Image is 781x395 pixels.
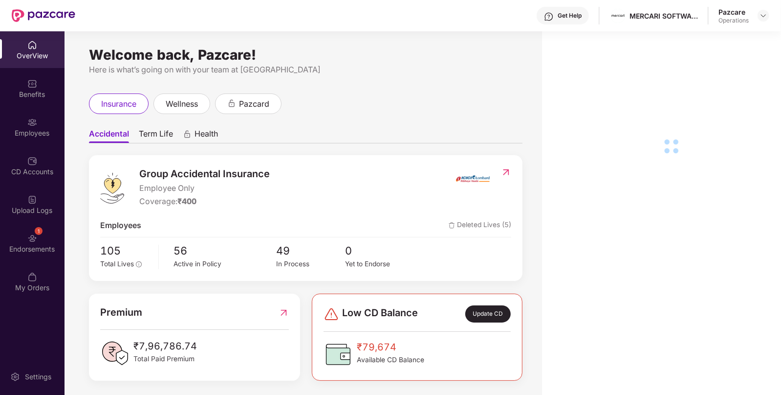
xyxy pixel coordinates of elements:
div: In Process [277,259,345,270]
img: svg+xml;base64,PHN2ZyBpZD0iU2V0dGluZy0yMHgyMCIgeG1sbnM9Imh0dHA6Ly93d3cudzMub3JnLzIwMDAvc3ZnIiB3aW... [10,372,20,382]
div: Welcome back, Pazcare! [89,51,522,59]
img: svg+xml;base64,PHN2ZyBpZD0iRW1wbG95ZWVzIiB4bWxucz0iaHR0cDovL3d3dy53My5vcmcvMjAwMC9zdmciIHdpZHRoPS... [27,117,37,127]
span: ₹7,96,786.74 [133,339,197,354]
div: Active in Policy [174,259,276,270]
div: Operations [718,17,749,24]
img: svg+xml;base64,PHN2ZyBpZD0iRW5kb3JzZW1lbnRzIiB4bWxucz0iaHR0cDovL3d3dy53My5vcmcvMjAwMC9zdmciIHdpZH... [27,233,37,243]
div: Coverage: [139,196,270,208]
div: MERCARI SOFTWARE [629,11,698,21]
img: PaidPremiumIcon [100,339,130,368]
img: 1656915563501.jpg [611,9,625,23]
span: insurance [101,98,136,110]
img: insurerIcon [455,166,491,191]
span: 0 [345,242,413,259]
img: svg+xml;base64,PHN2ZyBpZD0iRGFuZ2VyLTMyeDMyIiB4bWxucz0iaHR0cDovL3d3dy53My5vcmcvMjAwMC9zdmciIHdpZH... [324,306,339,322]
span: Health [195,129,218,143]
div: Yet to Endorse [345,259,413,270]
span: Accidental [89,129,129,143]
div: 1 [35,227,43,235]
span: Employees [100,220,141,232]
img: svg+xml;base64,PHN2ZyBpZD0iRHJvcGRvd24tMzJ4MzIiIHhtbG5zPSJodHRwOi8vd3d3LnczLm9yZy8yMDAwL3N2ZyIgd2... [759,12,767,20]
span: Total Paid Premium [133,354,197,365]
span: Deleted Lives (5) [449,220,511,232]
img: svg+xml;base64,PHN2ZyBpZD0iSG9tZSIgeG1sbnM9Imh0dHA6Ly93d3cudzMub3JnLzIwMDAvc3ZnIiB3aWR0aD0iMjAiIG... [27,40,37,50]
div: Here is what’s going on with your team at [GEOGRAPHIC_DATA] [89,64,522,76]
span: info-circle [136,261,142,267]
img: svg+xml;base64,PHN2ZyBpZD0iQmVuZWZpdHMiIHhtbG5zPSJodHRwOi8vd3d3LnczLm9yZy8yMDAwL3N2ZyIgd2lkdGg9Ij... [27,79,37,89]
span: 56 [174,242,276,259]
span: ₹79,674 [357,340,424,355]
span: Premium [100,305,142,320]
img: logo [100,173,124,204]
span: Group Accidental Insurance [139,166,270,182]
div: animation [227,99,236,108]
img: New Pazcare Logo [12,9,75,22]
img: svg+xml;base64,PHN2ZyBpZD0iQ0RfQWNjb3VudHMiIGRhdGEtbmFtZT0iQ0QgQWNjb3VudHMiIHhtbG5zPSJodHRwOi8vd3... [27,156,37,166]
img: CDBalanceIcon [324,340,353,369]
span: Available CD Balance [357,355,424,366]
span: Employee Only [139,183,270,195]
img: svg+xml;base64,PHN2ZyBpZD0iVXBsb2FkX0xvZ3MiIGRhdGEtbmFtZT0iVXBsb2FkIExvZ3MiIHhtbG5zPSJodHRwOi8vd3... [27,195,37,205]
div: animation [183,130,192,139]
div: Pazcare [718,7,749,17]
div: Update CD [465,305,511,322]
div: Get Help [558,12,582,20]
span: pazcard [239,98,269,110]
img: svg+xml;base64,PHN2ZyBpZD0iTXlfT3JkZXJzIiBkYXRhLW5hbWU9Ik15IE9yZGVycyIgeG1sbnM9Imh0dHA6Ly93d3cudz... [27,272,37,282]
img: RedirectIcon [501,167,511,177]
span: wellness [166,98,198,110]
div: Settings [22,372,54,382]
span: 49 [277,242,345,259]
img: RedirectIcon [279,305,289,320]
span: Term Life [139,129,173,143]
span: ₹400 [177,197,196,206]
span: 105 [100,242,152,259]
span: Low CD Balance [342,305,418,322]
img: deleteIcon [449,222,455,229]
img: svg+xml;base64,PHN2ZyBpZD0iSGVscC0zMngzMiIgeG1sbnM9Imh0dHA6Ly93d3cudzMub3JnLzIwMDAvc3ZnIiB3aWR0aD... [544,12,554,22]
span: Total Lives [100,260,134,268]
